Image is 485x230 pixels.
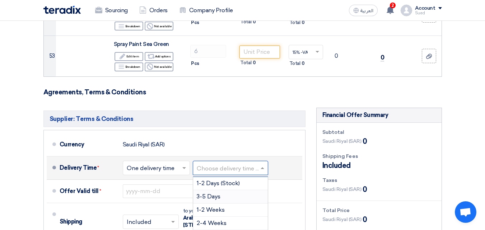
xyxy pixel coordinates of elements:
[89,3,134,18] a: Sourcing
[114,41,169,47] span: Spray Paint Sea Green
[253,59,256,66] span: 0
[322,128,436,136] div: Subtotal
[60,159,117,177] div: Delivery Time
[289,19,300,26] span: Total
[363,136,367,147] span: 0
[197,220,227,226] span: 2-4 Weeks
[322,186,362,193] span: Saudi Riyal (SAR)
[240,18,251,25] span: Total
[289,45,323,59] ng-select: VAT
[363,214,367,225] span: 0
[253,18,256,25] span: 0
[360,8,373,13] span: العربية
[302,19,305,26] span: 0
[401,5,412,16] img: profile_test.png
[302,60,305,67] span: 0
[123,138,165,151] div: Saudi Riyal (SAR)
[415,5,435,11] div: Account
[289,60,300,67] span: Total
[239,46,280,58] input: Unit Price
[60,183,117,200] div: Offer Valid till
[145,52,173,61] div: Add options
[43,88,442,96] h3: Agreements, Terms & Conditions
[322,152,436,160] div: Shipping Fees
[322,216,362,223] span: Saudi Riyal (SAR)
[322,207,436,214] div: Total Price
[115,62,143,71] div: Breakdown
[173,3,239,18] a: Company Profile
[240,59,251,66] span: Total
[43,6,81,14] img: Teradix logo
[191,60,199,67] span: Pcs
[322,177,436,184] div: Taxes
[115,22,143,30] div: Breakdown
[322,111,388,119] div: Financial Offer Summary
[197,193,220,200] span: 3-5 Days
[381,54,384,61] span: 0
[322,137,362,145] span: Saudi Riyal (SAR)
[190,45,226,58] input: RFQ_STEP1.ITEMS.2.AMOUNT_TITLE
[145,62,173,71] div: Not available
[455,201,476,223] div: Open chat
[44,36,56,76] td: 53
[390,3,396,8] span: 2
[43,111,306,127] h5: Supplier: Terms & Conditions
[115,52,143,61] div: Edit item
[415,11,442,15] div: Sued
[191,19,199,26] span: Pcs
[329,36,375,76] td: 0
[134,3,173,18] a: Orders
[60,136,117,153] div: Currency
[197,180,240,187] span: 1-2 Days (Stock)
[322,160,351,171] span: Included
[123,184,195,198] input: yyyy-mm-dd
[145,22,173,30] div: Not available
[349,5,378,16] button: العربية
[363,184,367,195] span: 0
[197,206,225,213] span: 1-2 Weeks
